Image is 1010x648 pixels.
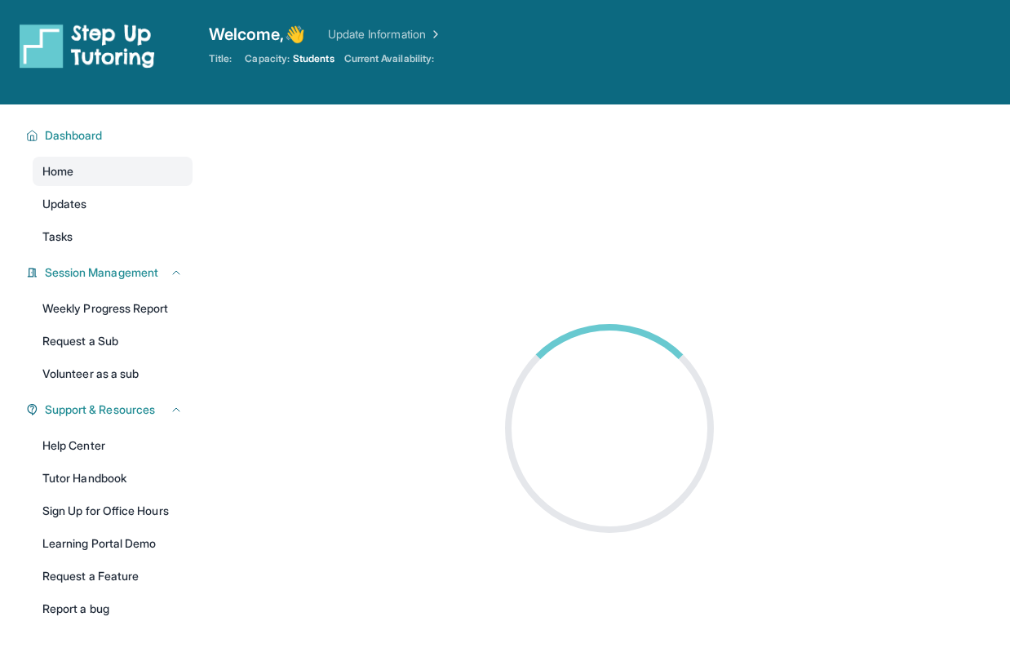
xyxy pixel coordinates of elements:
[33,431,193,460] a: Help Center
[42,163,73,180] span: Home
[38,402,183,418] button: Support & Resources
[33,594,193,624] a: Report a bug
[42,196,87,212] span: Updates
[33,294,193,323] a: Weekly Progress Report
[45,127,103,144] span: Dashboard
[42,229,73,245] span: Tasks
[38,264,183,281] button: Session Management
[209,23,305,46] span: Welcome, 👋
[45,402,155,418] span: Support & Resources
[293,52,334,65] span: Students
[20,23,155,69] img: logo
[33,157,193,186] a: Home
[33,464,193,493] a: Tutor Handbook
[38,127,183,144] button: Dashboard
[209,52,232,65] span: Title:
[33,359,193,388] a: Volunteer as a sub
[45,264,158,281] span: Session Management
[33,189,193,219] a: Updates
[344,52,434,65] span: Current Availability:
[33,529,193,558] a: Learning Portal Demo
[33,561,193,591] a: Request a Feature
[33,496,193,526] a: Sign Up for Office Hours
[245,52,290,65] span: Capacity:
[426,26,442,42] img: Chevron Right
[328,26,442,42] a: Update Information
[33,326,193,356] a: Request a Sub
[33,222,193,251] a: Tasks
